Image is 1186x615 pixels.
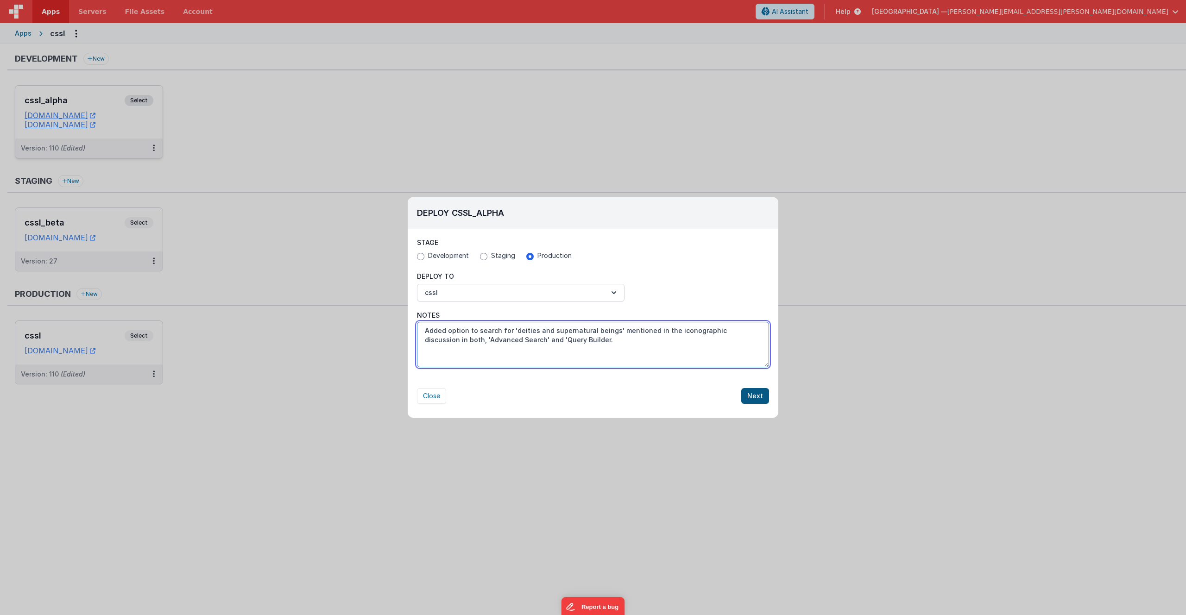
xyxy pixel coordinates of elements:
span: Staging [491,251,515,260]
span: Development [428,251,469,260]
input: Production [526,253,534,260]
button: Close [417,388,446,404]
span: Notes [417,311,440,320]
p: Deploy To [417,272,625,281]
span: Production [537,251,572,260]
input: Staging [480,253,487,260]
button: Next [741,388,769,404]
input: Development [417,253,424,260]
h2: Deploy cssl_alpha [417,207,769,220]
span: Stage [417,238,438,246]
button: cssl [417,284,625,301]
textarea: Notes [417,322,769,367]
